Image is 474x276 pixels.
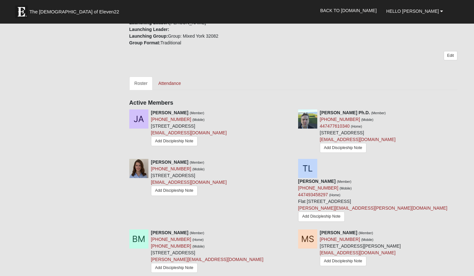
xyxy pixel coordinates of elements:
[320,256,366,266] a: Add Discipleship Note
[151,109,227,148] div: [STREET_ADDRESS]
[151,130,227,135] a: [EMAIL_ADDRESS][DOMAIN_NAME]
[190,231,204,235] small: (Member)
[320,110,370,115] strong: [PERSON_NAME] Ph.D.
[320,229,401,268] div: [STREET_ADDRESS][PERSON_NAME]
[151,110,188,115] strong: [PERSON_NAME]
[151,237,191,242] a: [PHONE_NUMBER]
[320,143,366,153] a: Add Discipleship Note
[129,34,168,39] strong: Launching Group:
[351,124,362,128] small: (Home)
[151,160,188,165] strong: [PERSON_NAME]
[320,109,395,154] div: [STREET_ADDRESS]
[298,205,448,211] a: [PERSON_NAME][EMAIL_ADDRESS][PERSON_NAME][DOMAIN_NAME]
[29,9,119,15] span: The [DEMOGRAPHIC_DATA] of Eleven22
[190,160,204,164] small: (Member)
[153,77,186,90] a: Attendance
[337,180,351,183] small: (Member)
[320,137,395,142] a: [EMAIL_ADDRESS][DOMAIN_NAME]
[151,186,198,196] a: Add Discipleship Note
[386,9,439,14] span: Hello [PERSON_NAME]
[129,100,457,107] h4: Active Members
[151,230,188,235] strong: [PERSON_NAME]
[129,40,161,45] strong: Group Format:
[320,250,395,255] a: [EMAIL_ADDRESS][DOMAIN_NAME]
[320,230,357,235] strong: [PERSON_NAME]
[381,3,448,19] a: Hello [PERSON_NAME]
[298,178,448,224] div: Flat [STREET_ADDRESS]
[151,117,191,122] a: [PHONE_NUMBER]
[192,118,205,122] small: (Mobile)
[192,238,204,242] small: (Home)
[444,51,457,60] a: Edit
[151,166,191,171] a: [PHONE_NUMBER]
[190,111,204,115] small: (Member)
[129,77,153,90] a: Roster
[315,3,381,19] a: Back to [DOMAIN_NAME]
[151,229,263,275] div: [STREET_ADDRESS]
[12,2,139,18] a: The [DEMOGRAPHIC_DATA] of Eleven22
[298,212,345,221] a: Add Discipleship Note
[129,27,169,32] strong: Launching Leader:
[151,136,198,146] a: Add Discipleship Note
[361,238,373,242] small: (Mobile)
[340,186,352,190] small: (Mobile)
[358,231,373,235] small: (Member)
[151,263,198,273] a: Add Discipleship Note
[151,243,191,249] a: [PHONE_NUMBER]
[329,193,340,197] small: (Home)
[371,111,386,115] small: (Member)
[298,179,335,184] strong: [PERSON_NAME]
[320,117,360,122] a: [PHONE_NUMBER]
[320,237,360,242] a: [PHONE_NUMBER]
[15,5,28,18] img: Eleven22 logo
[298,192,328,197] a: 447493458297
[298,185,338,190] a: [PHONE_NUMBER]
[151,180,227,185] a: [EMAIL_ADDRESS][DOMAIN_NAME]
[361,118,373,122] small: (Mobile)
[151,257,263,262] a: [PERSON_NAME][EMAIL_ADDRESS][DOMAIN_NAME]
[320,123,350,129] a: 447477610340
[151,159,227,197] div: [STREET_ADDRESS]
[192,244,205,248] small: (Mobile)
[192,167,205,171] small: (Mobile)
